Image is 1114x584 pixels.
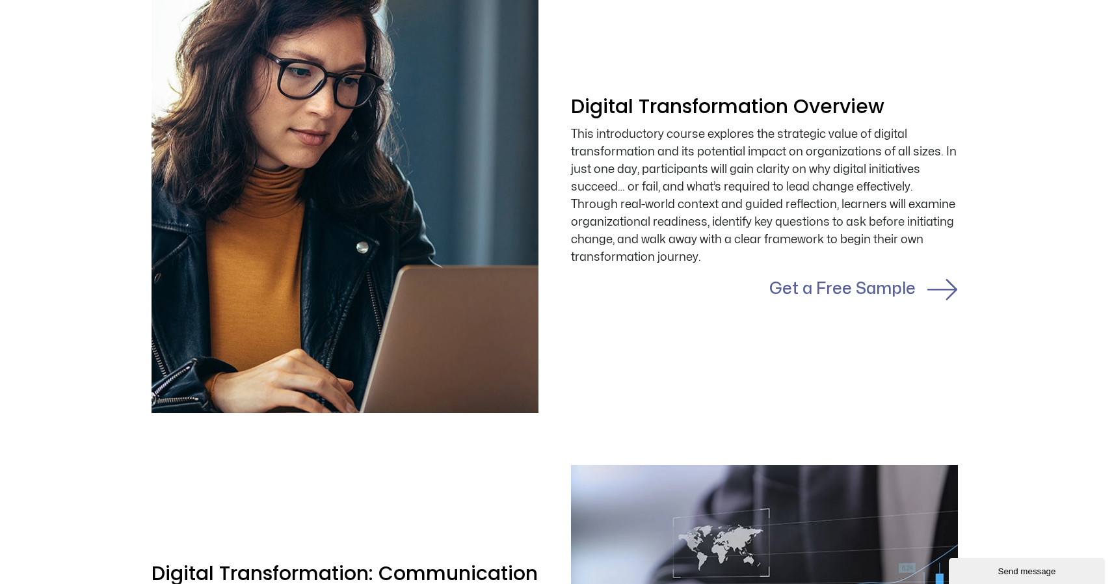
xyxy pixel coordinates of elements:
a: Get a Free Sample [925,272,958,305]
div: This introductory course explores the strategic value of digital transformation and its potential... [571,126,958,266]
iframe: chat widget [949,555,1107,584]
a: Get a Free Sample [769,281,916,297]
h2: Digital Transformation Overview [571,94,958,119]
